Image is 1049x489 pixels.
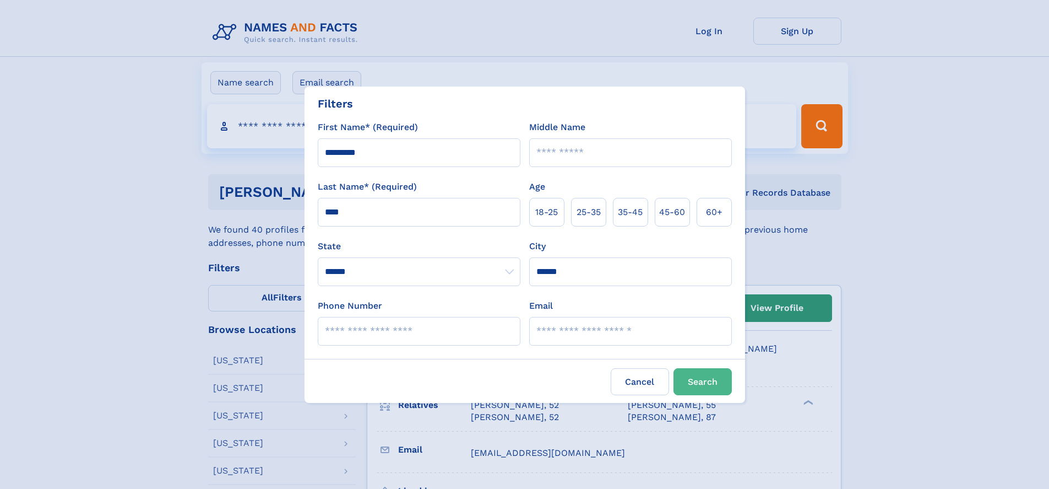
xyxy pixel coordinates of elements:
[577,206,601,219] span: 25‑35
[529,121,585,134] label: Middle Name
[673,368,732,395] button: Search
[318,180,417,194] label: Last Name* (Required)
[529,240,546,253] label: City
[529,180,545,194] label: Age
[318,95,353,112] div: Filters
[659,206,685,219] span: 45‑60
[318,121,418,134] label: First Name* (Required)
[706,206,722,219] span: 60+
[318,240,520,253] label: State
[611,368,669,395] label: Cancel
[535,206,558,219] span: 18‑25
[618,206,643,219] span: 35‑45
[529,299,553,313] label: Email
[318,299,382,313] label: Phone Number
